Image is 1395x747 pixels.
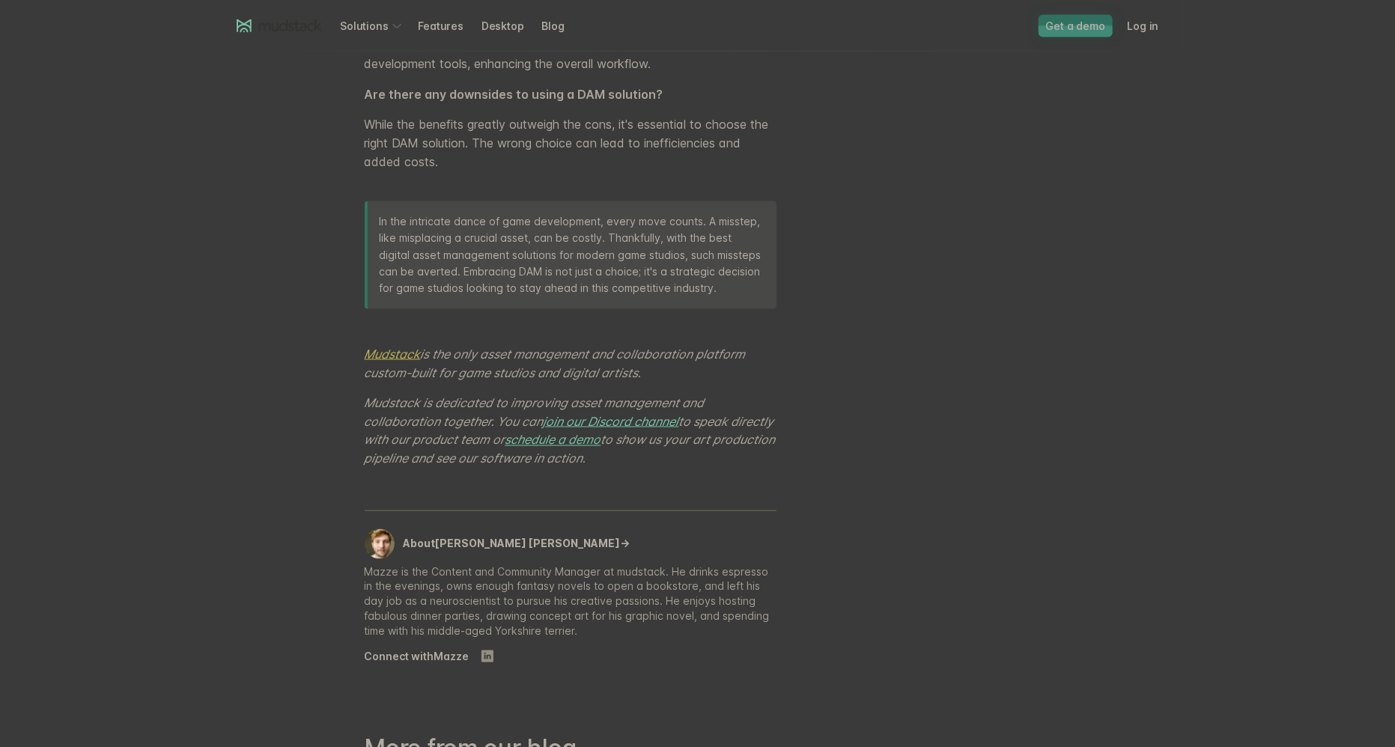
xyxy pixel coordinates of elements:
[365,529,395,559] img: Mazze Whiteley
[1039,15,1113,37] a: Get a demo
[237,19,323,33] a: mudstack logo
[505,433,601,448] a: schedule a demo
[1128,12,1177,40] a: Log in
[365,650,469,665] p: Connect with Mazze
[365,87,663,102] strong: Are there any downsides to using a DAM solution?
[418,12,481,40] a: Features
[340,12,406,40] div: Solutions
[365,36,776,73] p: Yes, many modern DAM solutions offer integrations with popular game development tools, enhancing ...
[365,395,776,466] em: Mudstack is dedicated to improving asset management and collaboration together. You can to speak ...
[365,201,776,309] div: In the intricate dance of game development, every move counts. A misstep, like misplacing a cruci...
[404,537,630,552] p: About [PERSON_NAME] [PERSON_NAME] →
[541,12,582,40] a: Blog
[365,347,421,362] a: Mudstack
[365,115,776,171] p: While the benefits greatly outweigh the cons, it's essential to choose the right DAM solution. Th...
[365,565,776,639] p: Mazze is the Content and Community Manager at mudstack. He drinks espresso in the evenings, owns ...
[481,12,542,40] a: Desktop
[365,347,746,380] em: is the only asset management and collaboration platform custom-built for game studios and digital...
[544,414,679,429] a: join our Discord channel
